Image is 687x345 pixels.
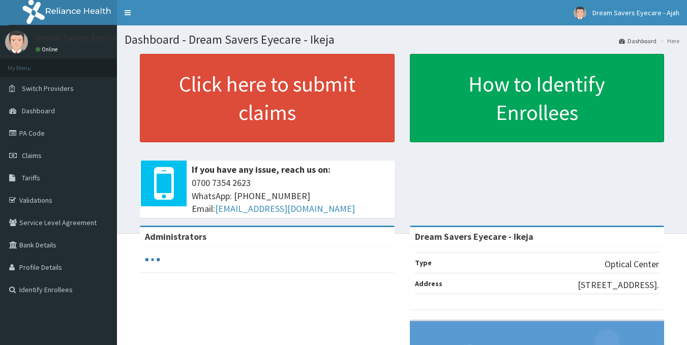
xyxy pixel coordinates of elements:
[415,279,442,288] b: Address
[22,173,40,182] span: Tariffs
[36,46,60,53] a: Online
[658,37,679,45] li: Here
[22,106,55,115] span: Dashboard
[415,258,432,267] b: Type
[36,33,147,42] p: Dream Savers Eyecare - Ajah
[578,278,659,292] p: [STREET_ADDRESS].
[605,258,659,271] p: Optical Center
[5,30,28,53] img: User Image
[192,164,331,175] b: If you have any issue, reach us on:
[125,33,679,46] h1: Dashboard - Dream Savers Eyecare - Ikeja
[574,7,586,19] img: User Image
[215,203,355,214] a: [EMAIL_ADDRESS][DOMAIN_NAME]
[145,231,206,242] b: Administrators
[140,54,395,142] a: Click here to submit claims
[592,8,679,17] span: Dream Savers Eyecare - Ajah
[145,252,160,267] svg: audio-loading
[192,176,390,215] span: 0700 7354 2623 WhatsApp: [PHONE_NUMBER] Email:
[410,54,665,142] a: How to Identify Enrollees
[22,151,42,160] span: Claims
[415,231,533,242] strong: Dream Savers Eyecare - Ikeja
[22,84,74,93] span: Switch Providers
[619,37,656,45] a: Dashboard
